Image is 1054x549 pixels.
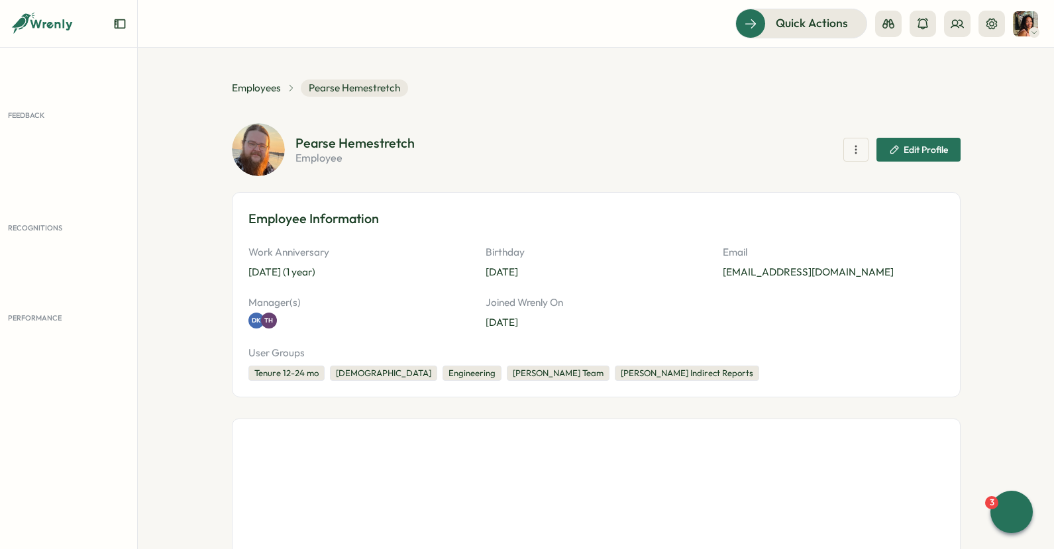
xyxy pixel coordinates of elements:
span: Pearse Hemestretch [301,79,408,97]
img: Viveca Riley [1013,11,1038,36]
p: employee [295,152,415,163]
p: Email [723,245,944,260]
a: Employees [232,81,281,95]
div: Engineering [443,366,501,381]
p: User Groups [248,346,944,360]
button: Edit Profile [876,138,961,162]
p: [EMAIL_ADDRESS][DOMAIN_NAME] [723,265,944,279]
p: Manager(s) [248,295,470,310]
div: Tenure 12-24 mo [248,366,325,381]
button: 3 [990,491,1033,533]
a: TH [264,313,280,328]
button: Quick Actions [735,9,867,38]
div: [DEMOGRAPHIC_DATA] [330,366,437,381]
div: [PERSON_NAME] Indirect Reports [615,366,759,381]
p: [DATE] [486,265,707,279]
a: DK [248,313,264,328]
img: Pearse Hemestretch [232,123,285,176]
p: [DATE] [486,315,707,330]
span: Quick Actions [776,15,848,32]
p: Joined Wrenly On [486,295,707,310]
p: [DATE] (1 year) [248,265,470,279]
h3: Employee Information [248,209,944,229]
span: TH [264,315,273,325]
span: DK [252,315,261,325]
p: Birthday [486,245,707,260]
button: Expand sidebar [113,17,127,30]
span: Edit Profile [904,145,948,154]
p: Work Anniversary [248,245,470,260]
div: [PERSON_NAME] Team [507,366,609,381]
div: 3 [985,496,998,509]
h2: Pearse Hemestretch [295,136,415,150]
